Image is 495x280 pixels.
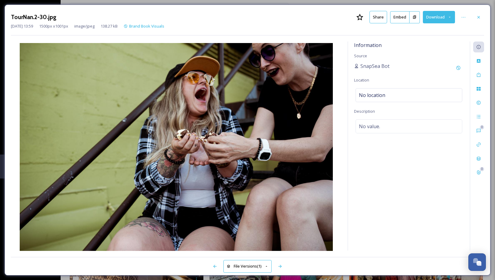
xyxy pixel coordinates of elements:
[129,23,164,29] span: Brand Book Visuals
[390,11,410,23] button: Embed
[354,53,367,58] span: Source
[423,11,455,23] button: Download
[480,125,484,129] div: 0
[359,92,385,99] span: No location
[359,123,380,130] span: No value.
[360,62,390,70] span: SnapSea Bot
[101,23,118,29] span: 138.27 kB
[11,43,342,252] img: 1ogJobOBU3934Af62uIUAedTzjmSXl84I.jpg
[11,13,56,22] h3: TourNan.2-30.jpg
[223,260,272,272] button: File Versions(1)
[354,42,382,48] span: Information
[74,23,95,29] span: image/jpeg
[480,167,484,171] div: 0
[354,108,375,114] span: Description
[11,23,33,29] span: [DATE] 13:59
[468,253,486,271] button: Open Chat
[354,77,369,83] span: Location
[39,23,68,29] span: 1500 px x 1001 px
[370,11,387,23] button: Share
